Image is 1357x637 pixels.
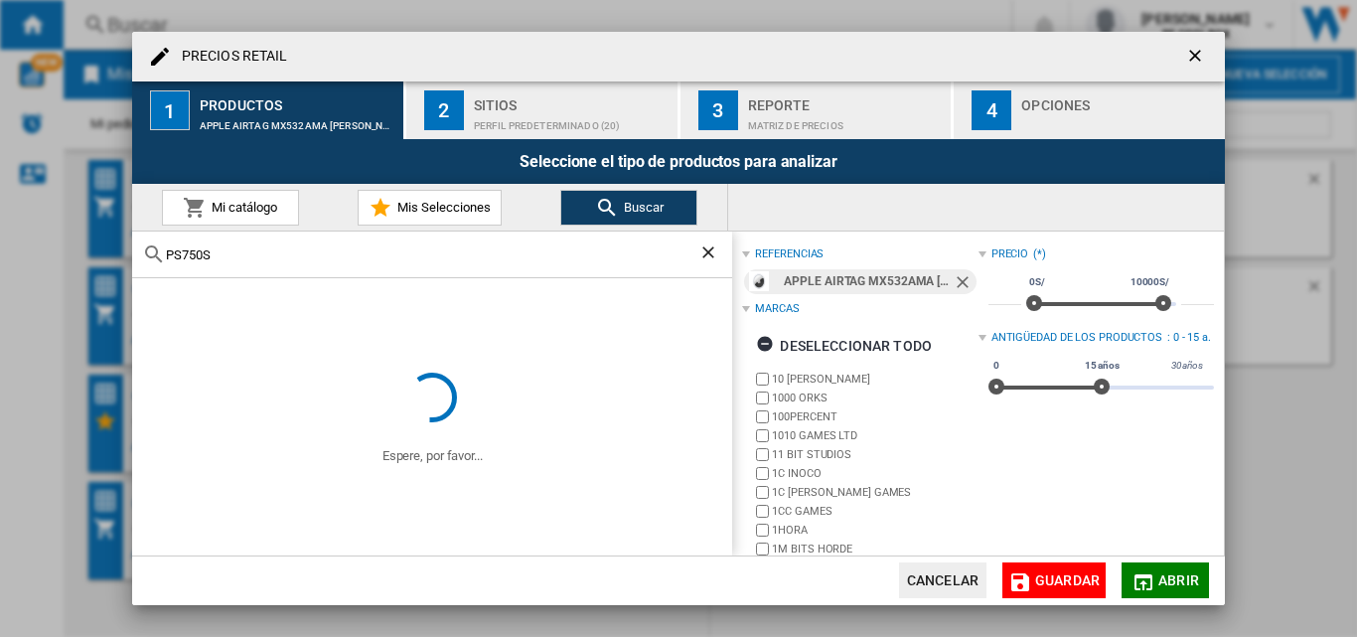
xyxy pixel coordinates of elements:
button: 2 Sitios Perfil predeterminado (20) [406,81,679,139]
span: Mi catálogo [207,200,277,215]
button: 3 Reporte Matriz de precios [680,81,954,139]
input: Buscar referencia [166,247,698,262]
button: Mis Selecciones [358,190,502,226]
input: brand.name [756,543,769,556]
input: brand.name [756,429,769,442]
span: Guardar [1035,572,1100,588]
div: Sitios [474,89,670,110]
div: Perfil predeterminado (20) [474,110,670,131]
div: APPLE AIRTAG MX532AMA [PERSON_NAME] [784,269,952,294]
ng-md-icon: Quitar [953,272,977,296]
input: brand.name [756,410,769,423]
span: 0S/ [1026,274,1048,290]
img: 126388_1.jpg [749,271,769,291]
button: getI18NText('BUTTONS.CLOSE_DIALOG') [1177,37,1217,77]
h4: PRECIOS RETAIL [172,47,287,67]
div: 4 [972,90,1011,130]
div: Antigüedad de los productos [991,330,1162,346]
label: 1010 GAMES LTD [772,428,978,443]
input: brand.name [756,505,769,518]
label: 1CC GAMES [772,504,978,519]
button: Buscar [560,190,697,226]
label: 1C [PERSON_NAME] GAMES [772,485,978,500]
span: 0 [990,358,1002,374]
span: Mis Selecciones [392,200,491,215]
ng-transclude: Espere, por favor... [382,448,483,463]
span: 30 años [1168,358,1206,374]
label: 1000 ORKS [772,391,978,405]
ng-md-icon: getI18NText('BUTTONS.CLOSE_DIALOG') [1185,46,1209,70]
div: Opciones [1021,89,1217,110]
div: APPLE AIRTAG MX532AMA [PERSON_NAME] [200,110,395,131]
div: 2 [424,90,464,130]
input: brand.name [756,373,769,386]
div: Marcas [755,301,799,317]
input: brand.name [756,486,769,499]
div: Reporte [748,89,944,110]
label: 1M BITS HORDE [772,542,978,557]
div: Deseleccionar todo [756,328,932,364]
div: 3 [698,90,738,130]
label: 1C INOCO [772,466,978,481]
button: 4 Opciones [954,81,1225,139]
div: Precio [991,246,1028,262]
button: 1 Productos APPLE AIRTAG MX532AMA [PERSON_NAME] [132,81,405,139]
div: Seleccione el tipo de productos para analizar [132,139,1225,184]
button: Abrir [1122,562,1209,598]
label: 1HORA [772,523,978,538]
input: brand.name [756,467,769,480]
div: referencias [755,246,824,262]
span: 15 años [1082,358,1123,374]
div: Productos [200,89,395,110]
input: brand.name [756,524,769,537]
input: brand.name [756,392,769,404]
button: Mi catálogo [162,190,299,226]
label: 100PERCENT [772,409,978,424]
button: Deseleccionar todo [750,328,938,364]
ng-md-icon: Borrar búsqueda [698,242,722,266]
div: Matriz de precios [748,110,944,131]
span: 10000S/ [1128,274,1172,290]
label: 11 BIT STUDIOS [772,447,978,462]
input: brand.name [756,448,769,461]
button: Cancelar [899,562,986,598]
button: Guardar [1002,562,1106,598]
div: : 0 - 15 a. [1167,330,1214,346]
label: 10 [PERSON_NAME] [772,372,978,387]
span: Buscar [619,200,664,215]
span: Abrir [1158,572,1199,588]
div: 1 [150,90,190,130]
